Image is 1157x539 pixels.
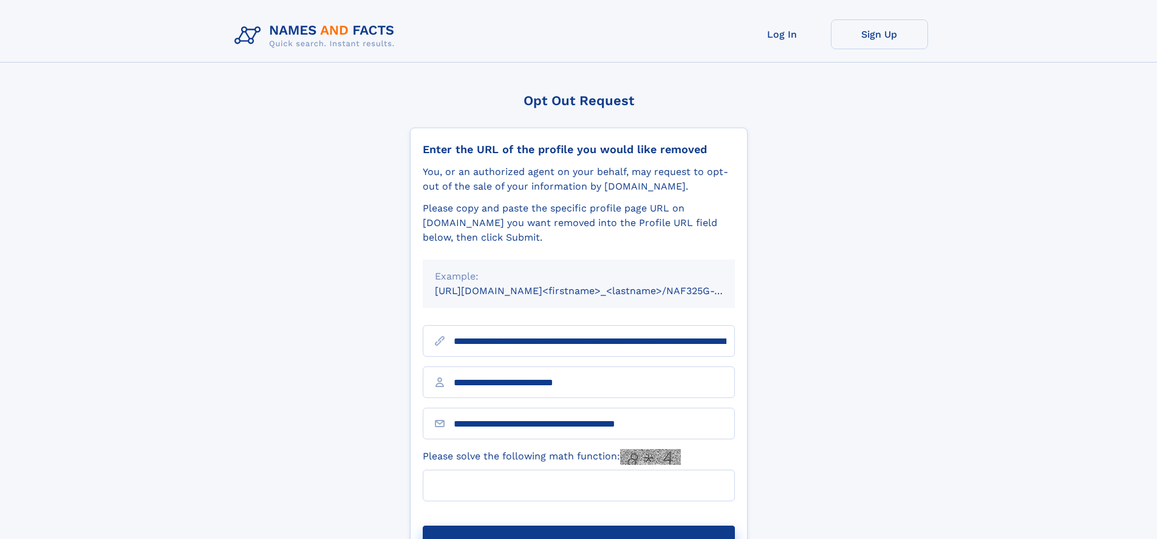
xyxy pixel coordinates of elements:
div: Please copy and paste the specific profile page URL on [DOMAIN_NAME] you want removed into the Pr... [423,201,735,245]
img: Logo Names and Facts [230,19,404,52]
div: Enter the URL of the profile you would like removed [423,143,735,156]
label: Please solve the following math function: [423,449,681,465]
div: Example: [435,269,723,284]
div: Opt Out Request [410,93,748,108]
a: Sign Up [831,19,928,49]
small: [URL][DOMAIN_NAME]<firstname>_<lastname>/NAF325G-xxxxxxxx [435,285,758,297]
a: Log In [734,19,831,49]
div: You, or an authorized agent on your behalf, may request to opt-out of the sale of your informatio... [423,165,735,194]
